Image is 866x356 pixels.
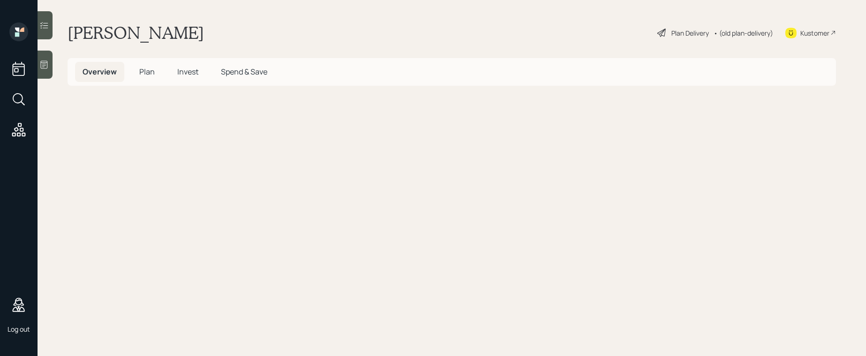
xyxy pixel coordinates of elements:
[8,325,30,334] div: Log out
[139,67,155,77] span: Plan
[68,22,204,43] h1: [PERSON_NAME]
[800,28,829,38] div: Kustomer
[83,67,117,77] span: Overview
[714,28,773,38] div: • (old plan-delivery)
[221,67,267,77] span: Spend & Save
[177,67,198,77] span: Invest
[671,28,709,38] div: Plan Delivery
